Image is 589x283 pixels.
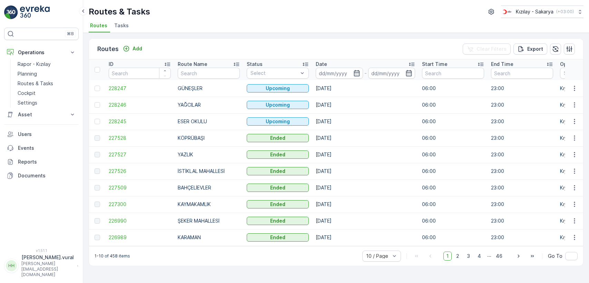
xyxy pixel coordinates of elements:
p: Select [251,70,298,77]
button: Clear Filters [463,43,511,55]
button: Export [513,43,547,55]
div: Toggle Row Selected [95,152,100,157]
p: YAĞCILAR [178,101,240,108]
p: Planning [18,70,37,77]
button: Kızılay - Sakarya(+03:00) [501,6,583,18]
button: Upcoming [247,101,309,109]
p: Settings [18,99,37,106]
button: Ended [247,217,309,225]
div: Toggle Row Selected [95,102,100,108]
td: [DATE] [312,130,419,146]
p: Events [18,145,76,152]
p: Cockpit [18,90,36,97]
p: YAZLIK [178,151,240,158]
td: [DATE] [312,80,419,97]
p: İSTİKLAL MAHALLESİ [178,168,240,175]
a: Routes & Tasks [15,79,79,88]
p: Ended [270,135,285,141]
p: Operations [18,49,65,56]
a: Users [4,127,79,141]
p: Export [527,46,543,52]
p: 23:00 [491,85,553,92]
div: Toggle Row Selected [95,135,100,141]
a: Reports [4,155,79,169]
button: Ended [247,200,309,208]
p: BAHÇELİEVLER [178,184,240,191]
a: Cockpit [15,88,79,98]
p: Add [132,45,142,52]
td: [DATE] [312,163,419,179]
span: Routes [90,22,107,29]
div: Toggle Row Selected [95,86,100,91]
a: 228246 [109,101,171,108]
p: KARAMAN [178,234,240,241]
p: 06:00 [422,184,484,191]
p: Clear Filters [477,46,507,52]
td: [DATE] [312,113,419,130]
p: 06:00 [422,85,484,92]
p: Reports [18,158,76,165]
p: KÖPRÜBAŞI [178,135,240,141]
input: Search [178,68,240,79]
p: Upcoming [266,101,290,108]
input: Search [422,68,484,79]
p: 1-10 of 458 items [95,253,130,259]
p: 23:00 [491,168,553,175]
a: 227509 [109,184,171,191]
p: 23:00 [491,118,553,125]
a: 226989 [109,234,171,241]
a: 226990 [109,217,171,224]
a: 227528 [109,135,171,141]
p: Users [18,131,76,138]
p: 06:00 [422,168,484,175]
td: [DATE] [312,179,419,196]
p: 23:00 [491,135,553,141]
a: Planning [15,69,79,79]
p: Date [316,61,327,68]
p: Ended [270,217,285,224]
p: Ended [270,151,285,158]
a: 227526 [109,168,171,175]
img: logo [4,6,18,19]
div: Toggle Row Selected [95,218,100,224]
span: 3 [464,252,473,261]
p: Start Time [422,61,448,68]
span: 1 [443,252,452,261]
p: 06:00 [422,151,484,158]
a: 228247 [109,85,171,92]
input: dd/mm/yyyy [316,68,363,79]
p: Operation [560,61,584,68]
a: Rapor - Kızılay [15,59,79,69]
div: Toggle Row Selected [95,168,100,174]
p: 06:00 [422,217,484,224]
span: 4 [474,252,484,261]
td: [DATE] [312,196,419,213]
a: 228245 [109,118,171,125]
p: KAYMAKAMLIK [178,201,240,208]
p: Rapor - Kızılay [18,61,51,68]
p: GÜNEŞLER [178,85,240,92]
p: Documents [18,172,76,179]
span: v 1.51.1 [4,248,79,253]
p: Kızılay - Sakarya [516,8,553,15]
p: ... [487,252,491,261]
p: Ended [270,184,285,191]
span: 46 [493,252,505,261]
p: Routes & Tasks [89,6,150,17]
button: Upcoming [247,84,309,92]
p: 06:00 [422,135,484,141]
button: Operations [4,46,79,59]
p: 06:00 [422,101,484,108]
button: Add [120,45,145,53]
img: logo_light-DOdMpM7g.png [20,6,50,19]
p: 23:00 [491,201,553,208]
p: ( +03:00 ) [556,9,574,14]
a: 227300 [109,201,171,208]
button: Asset [4,108,79,121]
p: [PERSON_NAME].vural [21,254,74,261]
